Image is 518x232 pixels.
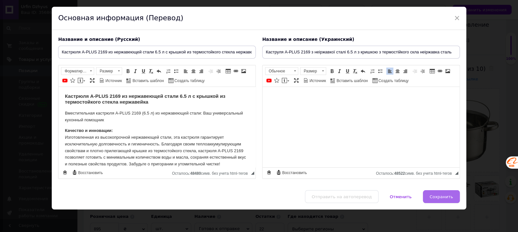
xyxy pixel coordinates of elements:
a: Вставить иконку [69,77,76,84]
a: Восстановить [71,169,104,176]
p: Большой объем (6.5 л): Идеально для приготовления супов, гарниров, компотов для всей семьи. Нержа... [6,44,306,84]
span: Источник [104,78,122,84]
a: Вставить/Редактировать ссылку (Ctrl+L) [436,68,443,75]
span: Отменить [390,194,412,199]
button: Сохранить [423,190,460,203]
strong: Кастрюля A-PLUS 2169 из нержавеющей стали 6.5 л с крышкой из термостойкого стекла нержавейка [6,6,167,18]
span: Сохранить [430,194,453,199]
span: Обычное [265,68,292,75]
span: 48522 [394,171,405,176]
a: Уменьшить отступ [411,68,418,75]
span: Источник [308,78,326,84]
a: Размер [300,67,326,75]
p: Изготовленная из высокопрочной нержавеющей стали, эта кастрюля гарантирует исключительную долгове... [6,41,191,81]
span: Вставить шаблон [131,78,164,84]
a: Вставить / удалить нумерованный список [369,68,376,75]
iframe: Визуальный текстовый редактор, 9AE9AF54-683A-498D-A9D3-33F49D914A6D [263,87,460,167]
a: Таблица [429,68,436,75]
body: Визуальный текстовый редактор, 76B5EFE4-89A5-4435-A88D-DB83AC43EC19 [6,6,191,225]
span: Форматирование [61,68,88,75]
span: Название и описание (Русский) [58,37,140,42]
span: Название и описание (Украинский) [262,37,354,42]
a: Вставить / удалить нумерованный список [165,68,172,75]
span: × [454,13,460,23]
a: По правому краю [198,68,205,75]
a: Уменьшить отступ [207,68,214,75]
a: Отменить (Ctrl+Z) [359,68,366,75]
a: Полужирный (Ctrl+B) [328,68,335,75]
a: Восстановить [275,169,308,176]
a: Изображение [240,68,247,75]
a: Вставить/Редактировать ссылку (Ctrl+L) [232,68,239,75]
a: Развернуть [89,77,96,84]
a: Убрать форматирование [352,68,359,75]
a: Добавить видео с YouTube [265,77,272,84]
a: Создать таблицу [371,77,410,84]
a: Вставить шаблон [329,77,369,84]
a: Курсив (Ctrl+I) [132,68,139,75]
a: Создать таблицу [167,77,206,84]
strong: Качество и инновации: [6,41,54,46]
a: По центру [190,68,197,75]
span: Восстановить [77,170,103,176]
a: Обычное [265,67,298,75]
a: Развернуть [293,77,300,84]
a: Источник [302,77,327,84]
a: Вставить иконку [273,77,280,84]
div: Подсчет символов [172,170,251,176]
a: Подчеркнутый (Ctrl+U) [140,68,147,75]
a: Добавить видео с YouTube [61,77,68,84]
span: Восстановить [281,170,307,176]
span: Размер [300,68,320,75]
span: Размер [96,68,116,75]
a: Таблица [225,68,232,75]
a: Сделать резервную копию сейчас [265,169,272,176]
div: Подсчет символов [376,170,455,176]
span: Вставить шаблон [335,78,368,84]
a: Курсив (Ctrl+I) [336,68,343,75]
a: Увеличить отступ [215,68,222,75]
a: Убрать форматирование [147,68,155,75]
p: Элегантный стальной цвет и современный дизайн делают эту кастрюлю украшением любой кухни. Она сов... [6,13,306,39]
a: Подчеркнутый (Ctrl+U) [344,68,351,75]
a: Полужирный (Ctrl+B) [124,68,131,75]
div: Основная информация (Перевод) [52,7,466,30]
a: Изображение [444,68,451,75]
a: Вставить / удалить маркированный список [377,68,384,75]
iframe: Визуальный текстовый редактор, 76B5EFE4-89A5-4435-A88D-DB83AC43EC19 [58,87,255,167]
p: Вместительная кастрюля A-PLUS 2169 (6.5 л) из нержавеющей стали: Ваш универсальный кухонный помощник [6,23,191,37]
a: Форматирование [61,67,94,75]
a: По левому краю [386,68,393,75]
a: Увеличить отступ [419,68,426,75]
span: Создать таблицу [174,78,205,84]
span: 48480 [190,171,201,176]
a: Вставить шаблон [125,77,165,84]
a: Вставить / удалить маркированный список [173,68,180,75]
a: Размер [96,67,122,75]
a: Источник [98,77,123,84]
strong: Почему выбирают A-PLUS 2169: [6,44,73,49]
strong: Продуманный дизайн и универсальность: [6,13,95,18]
a: По центру [394,68,401,75]
a: Отменить (Ctrl+Z) [155,68,162,75]
button: Отменить [383,190,418,203]
a: По левому краю [182,68,189,75]
span: Перетащите для изменения размера [455,172,458,175]
span: Создать таблицу [378,78,409,84]
a: Вставить сообщение [281,77,290,84]
a: Вставить сообщение [77,77,86,84]
a: Сделать резервную копию сейчас [61,169,68,176]
span: Перетащите для изменения размера [251,172,254,175]
a: По правому краю [402,68,409,75]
